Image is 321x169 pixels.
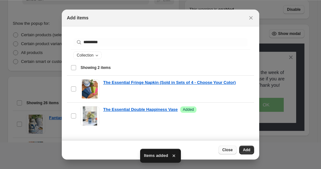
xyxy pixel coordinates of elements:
a: The Essential Double Happiness Vase [103,106,178,113]
button: Add [239,145,254,154]
span: Added [183,107,194,112]
button: Close [218,145,237,154]
span: Showing 2 items [81,65,111,70]
span: Add [243,147,250,152]
a: The Essential Fringe Napkin (Sold in Sets of 4 - Choose Your Color) [103,79,236,86]
span: Items added [144,152,168,159]
span: Close [222,147,233,152]
button: Collection [74,52,101,59]
button: Close [246,13,255,22]
span: Collection [77,53,94,58]
h2: Add items [67,15,89,21]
